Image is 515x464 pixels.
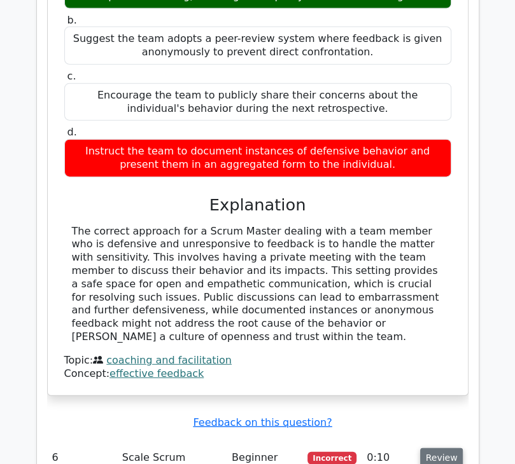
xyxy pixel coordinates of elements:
a: Feedback on this question? [193,416,332,428]
span: d. [67,126,77,138]
div: Suggest the team adopts a peer-review system where feedback is given anonymously to prevent direc... [64,27,451,65]
div: Instruct the team to document instances of defensive behavior and present them in an aggregated f... [64,139,451,177]
a: coaching and facilitation [106,354,232,366]
h3: Explanation [72,195,444,215]
div: The correct approach for a Scrum Master dealing with a team member who is defensive and unrespons... [72,225,444,344]
a: effective feedback [109,367,204,379]
div: Encourage the team to publicly share their concerns about the individual's behavior during the ne... [64,83,451,121]
span: b. [67,14,77,26]
div: Topic: [64,354,451,367]
span: c. [67,70,76,82]
div: Concept: [64,367,451,381]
